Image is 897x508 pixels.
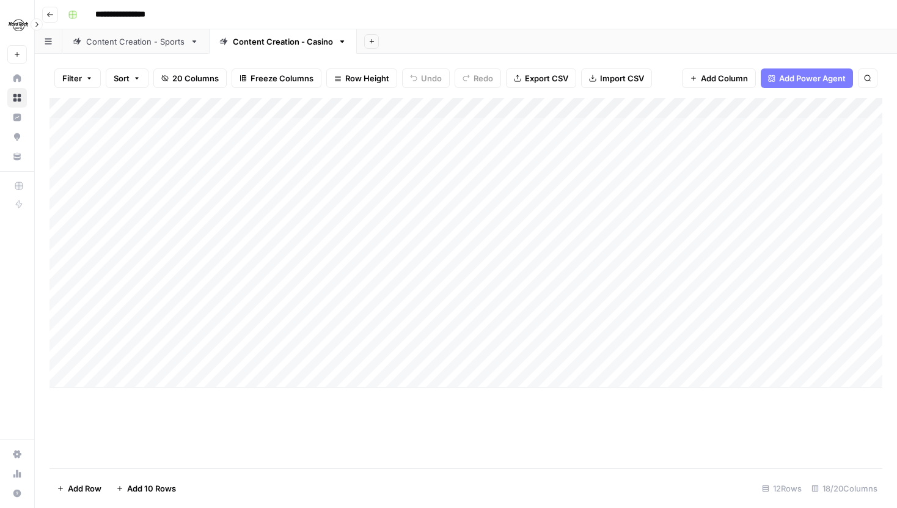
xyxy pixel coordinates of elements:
button: Sort [106,68,148,88]
button: Redo [455,68,501,88]
div: 18/20 Columns [807,479,882,498]
button: Add Column [682,68,756,88]
div: Content Creation - Sports [86,35,185,48]
span: Redo [474,72,493,84]
button: Workspace: Hard Rock Digital [7,10,27,40]
span: Sort [114,72,130,84]
a: Settings [7,444,27,464]
button: Add Power Agent [761,68,853,88]
div: Content Creation - Casino [233,35,333,48]
button: Import CSV [581,68,652,88]
span: Undo [421,72,442,84]
span: 20 Columns [172,72,219,84]
span: Freeze Columns [251,72,313,84]
a: Your Data [7,147,27,166]
a: Content Creation - Sports [62,29,209,54]
span: Export CSV [525,72,568,84]
span: Row Height [345,72,389,84]
span: Import CSV [600,72,644,84]
a: Content Creation - Casino [209,29,357,54]
button: Freeze Columns [232,68,321,88]
button: Add Row [49,479,109,498]
a: Insights [7,108,27,127]
a: Home [7,68,27,88]
span: Add Row [68,482,101,495]
button: 20 Columns [153,68,227,88]
button: Add 10 Rows [109,479,183,498]
button: Export CSV [506,68,576,88]
span: Add 10 Rows [127,482,176,495]
button: Undo [402,68,450,88]
button: Row Height [326,68,397,88]
span: Add Column [701,72,748,84]
span: Add Power Agent [779,72,846,84]
div: 12 Rows [757,479,807,498]
button: Help + Support [7,484,27,503]
a: Browse [7,88,27,108]
a: Usage [7,464,27,484]
button: Filter [54,68,101,88]
img: Hard Rock Digital Logo [7,14,29,36]
span: Filter [62,72,82,84]
a: Opportunities [7,127,27,147]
